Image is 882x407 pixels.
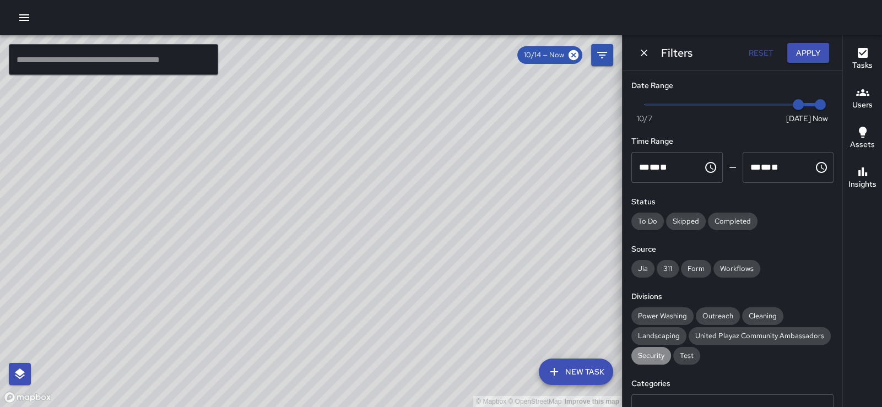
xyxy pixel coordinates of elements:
span: Meridiem [771,163,778,171]
button: New Task [539,359,613,385]
span: 10/14 — Now [517,50,571,61]
h6: Time Range [631,135,834,148]
div: Test [673,347,700,365]
div: Power Washing [631,307,694,325]
button: Insights [843,159,882,198]
div: Landscaping [631,327,686,345]
button: Tasks [843,40,882,79]
h6: Assets [850,139,875,151]
span: Landscaping [631,330,686,341]
button: Assets [843,119,882,159]
div: Cleaning [742,307,783,325]
h6: Insights [848,178,876,191]
span: Completed [708,216,757,227]
span: Now [813,113,828,124]
div: To Do [631,213,664,230]
span: Hours [750,163,761,171]
h6: Status [631,196,834,208]
div: Jia [631,260,654,278]
span: Test [673,350,700,361]
div: Outreach [696,307,740,325]
h6: Source [631,243,834,256]
span: Outreach [696,311,740,322]
span: Security [631,350,671,361]
div: Skipped [666,213,706,230]
span: Cleaning [742,311,783,322]
h6: Filters [661,44,692,62]
span: 10/7 [637,113,652,124]
span: Minutes [761,163,771,171]
button: Dismiss [636,45,652,61]
span: Workflows [713,263,760,274]
button: Reset [743,43,778,63]
button: Choose time, selected time is 11:59 PM [810,156,832,178]
button: Choose time, selected time is 12:00 AM [700,156,722,178]
span: United Playaz Community Ambassadors [689,330,831,341]
h6: Divisions [631,291,834,303]
span: [DATE] [786,113,811,124]
div: 10/14 — Now [517,46,582,64]
span: 311 [657,263,679,274]
button: Filters [591,44,613,66]
span: Jia [631,263,654,274]
span: Power Washing [631,311,694,322]
span: To Do [631,216,664,227]
button: Users [843,79,882,119]
div: 311 [657,260,679,278]
div: Completed [708,213,757,230]
span: Minutes [650,163,660,171]
div: Workflows [713,260,760,278]
div: United Playaz Community Ambassadors [689,327,831,345]
h6: Categories [631,378,834,390]
button: Apply [787,43,829,63]
h6: Date Range [631,80,834,92]
span: Skipped [666,216,706,227]
h6: Users [852,99,873,111]
div: Security [631,347,671,365]
span: Form [681,263,711,274]
h6: Tasks [852,59,873,72]
div: Form [681,260,711,278]
span: Hours [639,163,650,171]
span: Meridiem [660,163,667,171]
